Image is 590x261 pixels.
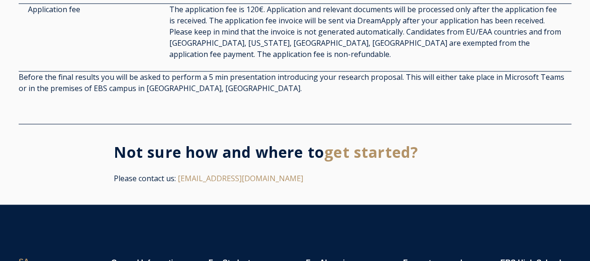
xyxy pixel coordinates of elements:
h3: Not sure how and where to [114,143,477,162]
span: Before the final results you will be asked to perform a 5 min presentation introducing your resea... [19,72,564,93]
a: [EMAIL_ADDRESS][DOMAIN_NAME] [178,173,303,183]
p: Please contact us: [114,173,477,184]
span: get started? [324,142,418,162]
span: The application fee is 120€. Application and relevant documents will be processed only after the ... [169,4,561,59]
span: Application fee [28,4,80,14]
